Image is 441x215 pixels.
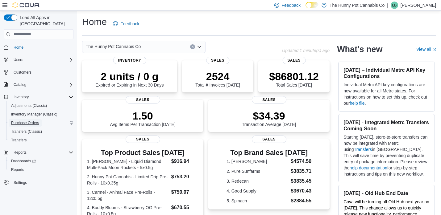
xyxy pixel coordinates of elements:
[11,43,73,51] span: Home
[9,119,42,127] a: Purchase Orders
[9,136,29,144] a: Transfers
[282,57,306,64] span: Sales
[9,157,38,165] a: Dashboards
[87,174,169,186] dt: 2. Hunny Pot Cannabis - Limited Drip Pre-Rolls - 10x0.35g
[350,165,387,170] a: help documentation
[269,70,319,87] div: Total Sales [DATE]
[110,110,176,122] p: 1.50
[110,18,142,30] a: Feedback
[306,2,318,8] input: Dark Mode
[87,189,169,201] dt: 3. Carmel - Animal Face Pre-Rolls - 12x0.5g
[343,190,430,196] h3: [DATE] - Old Hub End Date
[11,56,73,63] span: Users
[190,44,195,49] button: Clear input
[11,81,29,88] button: Catalog
[1,148,76,157] button: Reports
[14,57,23,62] span: Users
[110,110,176,127] div: Avg Items Per Transaction [DATE]
[11,68,73,76] span: Customers
[195,70,240,83] p: 2524
[1,93,76,101] button: Inventory
[227,168,288,174] dt: 2. Pure Sunfarms
[126,96,160,103] span: Sales
[11,103,47,108] span: Adjustments (Classic)
[11,138,27,143] span: Transfers
[9,128,44,135] a: Transfers (Classic)
[227,178,288,184] dt: 3. Redecan
[227,149,311,156] h3: Top Brand Sales [DATE]
[82,16,107,28] h1: Home
[11,56,26,63] button: Users
[9,102,73,109] span: Adjustments (Classic)
[1,178,76,187] button: Settings
[14,95,29,99] span: Inventory
[86,43,141,50] span: The Hunny Pot Cannabis Co
[11,149,29,156] button: Reports
[343,67,430,79] h3: [DATE] – Individual Metrc API Key Configurations
[171,204,198,211] dd: $670.55
[1,43,76,52] button: Home
[391,2,398,9] div: Lori Brown
[9,166,73,173] span: Reports
[195,70,240,87] div: Total # Invoices [DATE]
[252,136,286,143] span: Sales
[126,136,160,143] span: Sales
[306,8,306,9] span: Dark Mode
[6,101,76,110] button: Adjustments (Classic)
[11,93,31,101] button: Inventory
[343,134,430,177] p: Starting [DATE], store-to-store transfers can now be integrated with Metrc using in [GEOGRAPHIC_D...
[291,168,311,175] dd: $3835.71
[242,110,296,122] p: $34.39
[242,110,296,127] div: Transaction Average [DATE]
[11,167,24,172] span: Reports
[387,2,388,9] p: |
[269,70,319,83] p: $86801.12
[227,158,288,164] dt: 1. [PERSON_NAME]
[291,177,311,185] dd: $3835.45
[11,81,73,88] span: Catalog
[96,70,164,87] div: Expired or Expiring in Next 30 Days
[401,2,436,9] p: [PERSON_NAME]
[14,45,23,50] span: Home
[282,2,301,8] span: Feedback
[350,101,364,106] a: help file
[1,68,76,77] button: Customers
[14,70,31,75] span: Customers
[171,173,198,181] dd: $753.20
[9,119,73,127] span: Purchase Orders
[416,47,436,52] a: View allExternal link
[343,82,430,106] p: Individual Metrc API key configurations are now available for all Metrc states. For instructions ...
[96,70,164,83] p: 2 units / 0 g
[282,48,330,53] p: Updated 1 minute(s) ago
[291,197,311,205] dd: $2884.55
[392,2,397,9] span: LB
[14,180,27,185] span: Settings
[6,165,76,174] button: Reports
[6,119,76,127] button: Purchase Orders
[11,93,73,101] span: Inventory
[9,166,27,173] a: Reports
[87,158,169,171] dt: 1. [PERSON_NAME] - Liquid Diamond Multi-Pack Moon Rockets - 5x0.5g
[14,82,26,87] span: Catalog
[120,21,139,27] span: Feedback
[12,2,40,8] img: Cova
[206,57,229,64] span: Sales
[17,14,73,27] span: Load All Apps in [GEOGRAPHIC_DATA]
[252,96,286,103] span: Sales
[14,150,27,155] span: Reports
[9,157,73,165] span: Dashboards
[11,179,29,186] a: Settings
[343,119,430,132] h3: [DATE] - Integrated Metrc Transfers Coming Soon
[9,128,73,135] span: Transfers (Classic)
[291,158,311,165] dd: $4574.50
[9,111,73,118] span: Inventory Manager (Classic)
[113,57,146,64] span: Inventory
[87,149,198,156] h3: Top Product Sales [DATE]
[11,120,39,125] span: Purchase Orders
[11,159,36,164] span: Dashboards
[6,157,76,165] a: Dashboards
[11,178,73,186] span: Settings
[11,149,73,156] span: Reports
[330,2,385,9] p: The Hunny Pot Cannabis Co
[9,136,73,144] span: Transfers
